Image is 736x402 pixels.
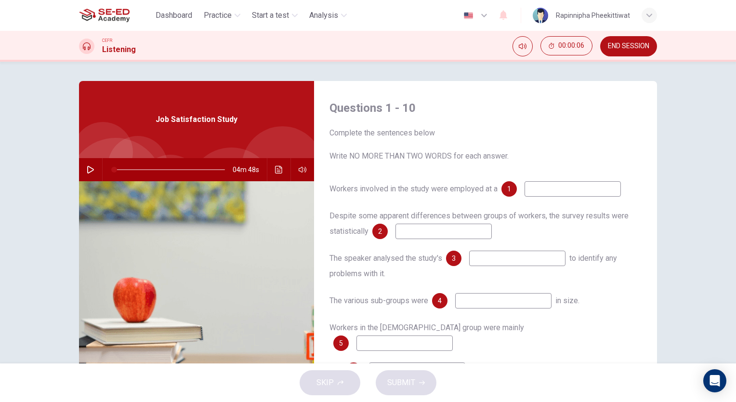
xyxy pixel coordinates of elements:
[329,296,428,305] span: The various sub-groups were
[507,186,511,192] span: 1
[200,7,244,24] button: Practice
[533,8,548,23] img: Profile picture
[540,36,592,55] button: 00:00:06
[271,158,287,181] button: Click to see the audio transcription
[156,114,237,125] span: Job Satisfaction Study
[329,323,524,332] span: Workers in the [DEMOGRAPHIC_DATA] group were mainly
[233,158,267,181] span: 04m 48s
[102,37,112,44] span: CEFR
[329,100,642,116] h4: Questions 1 - 10
[79,6,130,25] img: SE-ED Academy logo
[252,10,289,21] span: Start a test
[378,228,382,235] span: 2
[248,7,302,24] button: Start a test
[305,7,351,24] button: Analysis
[339,340,343,347] span: 5
[204,10,232,21] span: Practice
[462,12,474,19] img: en
[329,211,629,236] span: Despite some apparent differences between groups of workers, the survey results were statistically
[329,254,442,263] span: The speaker analysed the study's
[703,369,726,392] div: Open Intercom Messenger
[513,36,533,56] div: Mute
[540,36,592,56] div: Hide
[555,296,579,305] span: in size.
[102,44,136,55] h1: Listening
[452,255,456,262] span: 3
[329,184,498,193] span: Workers involved in the study were employed at a
[156,10,192,21] span: Dashboard
[309,10,338,21] span: Analysis
[152,7,196,24] button: Dashboard
[556,10,630,21] div: Rapinnipha Pheekittiwat
[329,127,642,162] span: Complete the sentences below Write NO MORE THAN TWO WORDS for each answer.
[558,42,584,50] span: 00:00:06
[608,42,649,50] span: END SESSION
[600,36,657,56] button: END SESSION
[79,6,152,25] a: SE-ED Academy logo
[438,297,442,304] span: 4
